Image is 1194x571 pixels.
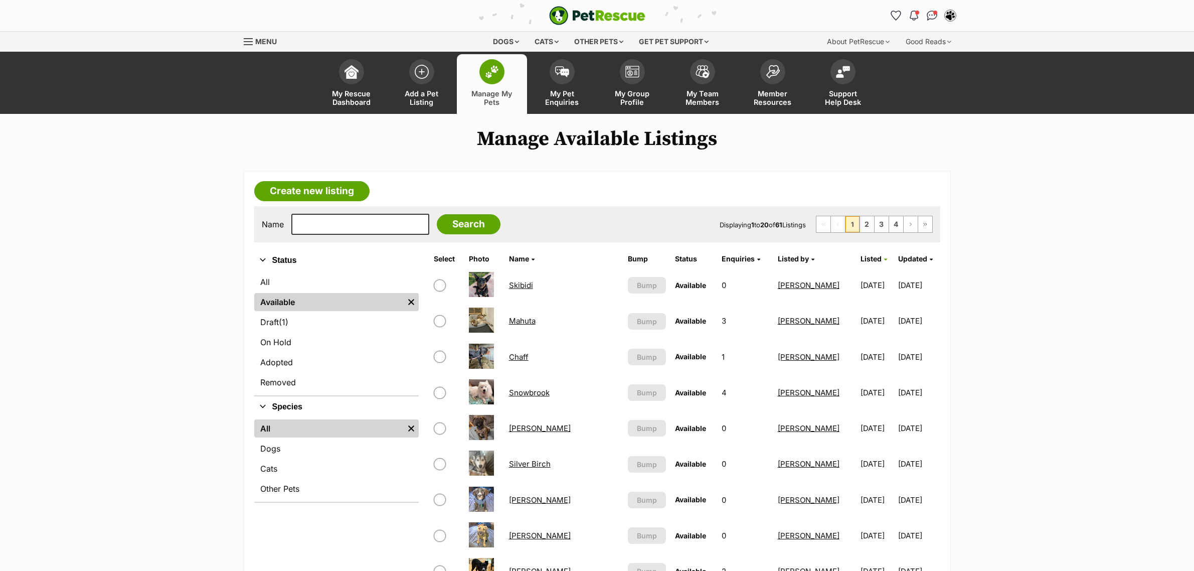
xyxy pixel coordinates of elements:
td: 0 [718,411,772,446]
ul: Account quick links [888,8,958,24]
td: 4 [718,375,772,410]
div: Status [254,271,419,395]
span: Bump [637,280,657,291]
button: Bump [628,384,666,401]
a: Removed [254,373,419,391]
div: Other pets [567,32,630,52]
button: Bump [628,527,666,544]
span: First page [816,216,830,232]
span: Available [675,388,706,397]
span: Page 1 [845,216,860,232]
div: Dogs [486,32,526,52]
div: About PetRescue [820,32,897,52]
a: Create new listing [254,181,370,201]
span: Menu [255,37,277,46]
span: Available [675,495,706,504]
td: [DATE] [898,447,939,481]
td: [DATE] [898,518,939,553]
span: Listed by [778,254,809,263]
span: Bump [637,530,657,541]
a: Updated [898,254,933,263]
button: Bump [628,313,666,330]
span: My Team Members [680,89,725,106]
span: Available [675,317,706,325]
button: Bump [628,277,666,294]
a: Member Resources [738,54,808,114]
button: Species [254,400,419,413]
button: Bump [628,349,666,365]
td: [DATE] [857,411,897,446]
td: [DATE] [857,304,897,338]
th: Photo [465,251,504,267]
td: [DATE] [857,375,897,410]
span: My Group Profile [610,89,655,106]
td: [DATE] [857,268,897,303]
td: [DATE] [898,411,939,446]
a: Draft [254,313,419,331]
td: [DATE] [898,304,939,338]
a: Manage My Pets [457,54,527,114]
img: add-pet-listing-icon-0afa8454b4691262ce3f59096e99ab1cd57d4a30225e0717b998d2c9b9846f56.svg [415,65,429,79]
a: Available [254,293,404,311]
a: All [254,419,404,438]
img: member-resources-icon-8e73f808a243e03378d46382f2149f9095a855e16c252ad45f914b54edf8863c.svg [766,65,780,78]
th: Status [671,251,717,267]
button: Bump [628,420,666,437]
button: Notifications [906,8,922,24]
label: Name [262,220,284,229]
a: Skibidi [509,280,533,290]
div: Get pet support [632,32,716,52]
a: Listed [861,254,887,263]
span: Available [675,281,706,290]
a: [PERSON_NAME] [509,423,571,433]
a: [PERSON_NAME] [509,495,571,505]
div: Cats [528,32,566,52]
span: Bump [637,495,657,505]
span: Available [675,424,706,433]
td: 3 [718,304,772,338]
a: Name [509,254,535,263]
a: Chaff [509,352,529,362]
strong: 61 [775,221,782,229]
span: Bump [637,316,657,327]
img: dashboard-icon-eb2f2d2d3e046f16d808141f083e7271f6b2e854fb5c12c21221c1fb7104beca.svg [345,65,359,79]
a: Menu [244,32,284,50]
a: [PERSON_NAME] [778,495,839,505]
span: Bump [637,352,657,362]
a: Remove filter [404,419,419,438]
span: Bump [637,387,657,398]
td: 0 [718,483,772,517]
a: Snowbrook [509,388,550,397]
img: manage-my-pets-icon-02211641906a0b7f246fdf0571729dbe1e7629f14944591b6c1af311fb30b64b.svg [485,65,499,78]
span: translation missing: en.admin.listings.index.attributes.enquiries [722,254,755,263]
a: [PERSON_NAME] [509,531,571,540]
span: Displaying to of Listings [720,221,806,229]
div: Good Reads [899,32,958,52]
a: Page 4 [889,216,903,232]
img: help-desk-icon-fdf02630f3aa405de69fd3d07c3f3aa587a6932b1a1747fa1d2bba05be0121f9.svg [836,66,850,78]
a: Enquiries [722,254,760,263]
a: [PERSON_NAME] [778,352,839,362]
img: notifications-46538b983faf8c2785f20acdc204bb7945ddae34d4c08c2a6579f10ce5e182be.svg [910,11,918,21]
a: My Pet Enquiries [527,54,597,114]
span: Name [509,254,529,263]
a: [PERSON_NAME] [778,388,839,397]
img: Lynda Smith profile pic [945,11,955,21]
th: Bump [624,251,670,267]
span: Support Help Desk [820,89,866,106]
a: Remove filter [404,293,419,311]
a: Adopted [254,353,419,371]
img: chat-41dd97257d64d25036548639549fe6c8038ab92f7586957e7f3b1b290dea8141.svg [927,11,937,21]
a: Support Help Desk [808,54,878,114]
a: Add a Pet Listing [387,54,457,114]
a: All [254,273,419,291]
span: Bump [637,423,657,434]
a: Cats [254,460,419,478]
td: 0 [718,518,772,553]
td: [DATE] [898,340,939,374]
button: My account [942,8,958,24]
span: Member Resources [750,89,795,106]
a: Mahuta [509,316,536,326]
span: (1) [279,316,288,328]
a: Dogs [254,440,419,458]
